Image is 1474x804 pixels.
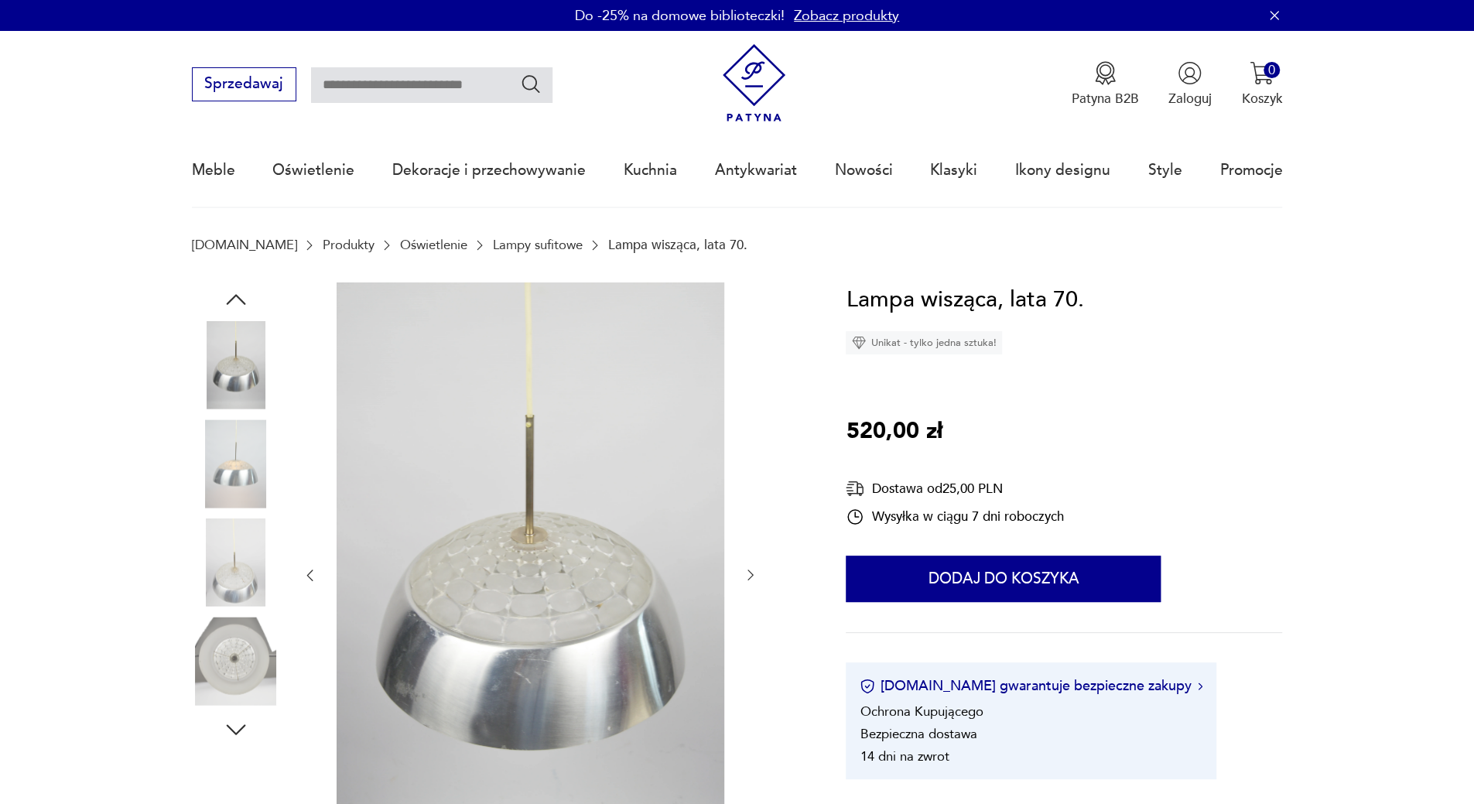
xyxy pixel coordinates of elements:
[323,238,374,252] a: Produkty
[493,238,583,252] a: Lampy sufitowe
[1168,90,1212,108] p: Zaloguj
[1093,61,1117,85] img: Ikona medalu
[1241,90,1282,108] p: Koszyk
[846,331,1002,354] div: Unikat - tylko jedna sztuka!
[846,282,1083,318] h1: Lampa wisząca, lata 70.
[520,73,542,95] button: Szukaj
[1072,90,1139,108] p: Patyna B2B
[930,135,977,206] a: Klasyki
[715,44,793,122] img: Patyna - sklep z meblami i dekoracjami vintage
[192,617,280,705] img: Zdjęcie produktu Lampa wisząca, lata 70.
[1168,61,1212,108] button: Zaloguj
[846,414,942,450] p: 520,00 zł
[1072,61,1139,108] a: Ikona medaluPatyna B2B
[624,135,677,206] a: Kuchnia
[608,238,747,252] p: Lampa wisząca, lata 70.
[192,79,296,91] a: Sprzedawaj
[192,67,296,101] button: Sprzedawaj
[400,238,467,252] a: Oświetlenie
[860,703,983,720] li: Ochrona Kupującego
[860,676,1202,696] button: [DOMAIN_NAME] gwarantuje bezpieczne zakupy
[192,238,297,252] a: [DOMAIN_NAME]
[852,336,866,350] img: Ikona diamentu
[794,6,899,26] a: Zobacz produkty
[834,135,892,206] a: Nowości
[860,679,875,694] img: Ikona certyfikatu
[1072,61,1139,108] button: Patyna B2B
[860,725,976,743] li: Bezpieczna dostawa
[1178,61,1202,85] img: Ikonka użytkownika
[575,6,785,26] p: Do -25% na domowe biblioteczki!
[1198,683,1202,690] img: Ikona strzałki w prawo
[1015,135,1110,206] a: Ikony designu
[846,479,864,498] img: Ikona dostawy
[392,135,586,206] a: Dekoracje i przechowywanie
[1241,61,1282,108] button: 0Koszyk
[192,419,280,508] img: Zdjęcie produktu Lampa wisząca, lata 70.
[846,556,1161,602] button: Dodaj do koszyka
[1219,135,1282,206] a: Promocje
[846,508,1063,526] div: Wysyłka w ciągu 7 dni roboczych
[192,135,235,206] a: Meble
[192,321,280,409] img: Zdjęcie produktu Lampa wisząca, lata 70.
[1264,62,1280,78] div: 0
[192,518,280,607] img: Zdjęcie produktu Lampa wisząca, lata 70.
[860,748,949,765] li: 14 dni na zwrot
[715,135,797,206] a: Antykwariat
[1250,61,1274,85] img: Ikona koszyka
[846,479,1063,498] div: Dostawa od 25,00 PLN
[272,135,354,206] a: Oświetlenie
[1148,135,1182,206] a: Style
